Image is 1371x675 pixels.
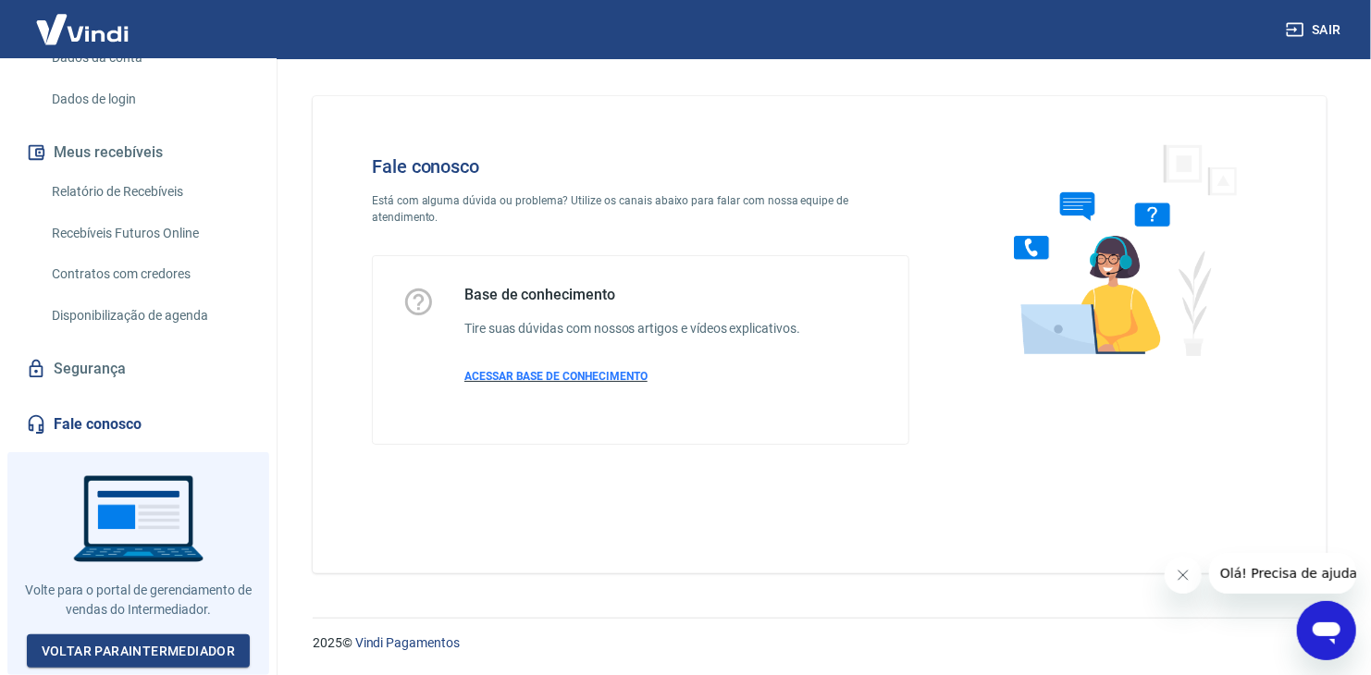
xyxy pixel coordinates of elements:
[464,370,648,383] span: ACESSAR BASE DE CONHECIMENTO
[372,155,909,178] h4: Fale conosco
[1165,557,1202,594] iframe: Fechar mensagem
[44,297,254,335] a: Disponibilização de agenda
[1209,553,1356,594] iframe: Mensagem da empresa
[44,215,254,252] a: Recebíveis Futuros Online
[464,368,800,385] a: ACESSAR BASE DE CONHECIMENTO
[22,1,142,57] img: Vindi
[464,286,800,304] h5: Base de conhecimento
[22,404,254,445] a: Fale conosco
[11,13,155,28] span: Olá! Precisa de ajuda?
[22,132,254,173] button: Meus recebíveis
[44,255,254,293] a: Contratos com credores
[464,319,800,338] h6: Tire suas dúvidas com nossos artigos e vídeos explicativos.
[22,349,254,389] a: Segurança
[355,635,460,650] a: Vindi Pagamentos
[1282,13,1349,47] button: Sair
[44,80,254,118] a: Dados de login
[313,633,1327,653] p: 2025 ©
[44,173,254,211] a: Relatório de Recebíveis
[977,126,1258,373] img: Fale conosco
[27,634,251,669] a: Voltar paraIntermediador
[372,192,909,226] p: Está com alguma dúvida ou problema? Utilize os canais abaixo para falar com nossa equipe de atend...
[1297,601,1356,660] iframe: Botão para abrir a janela de mensagens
